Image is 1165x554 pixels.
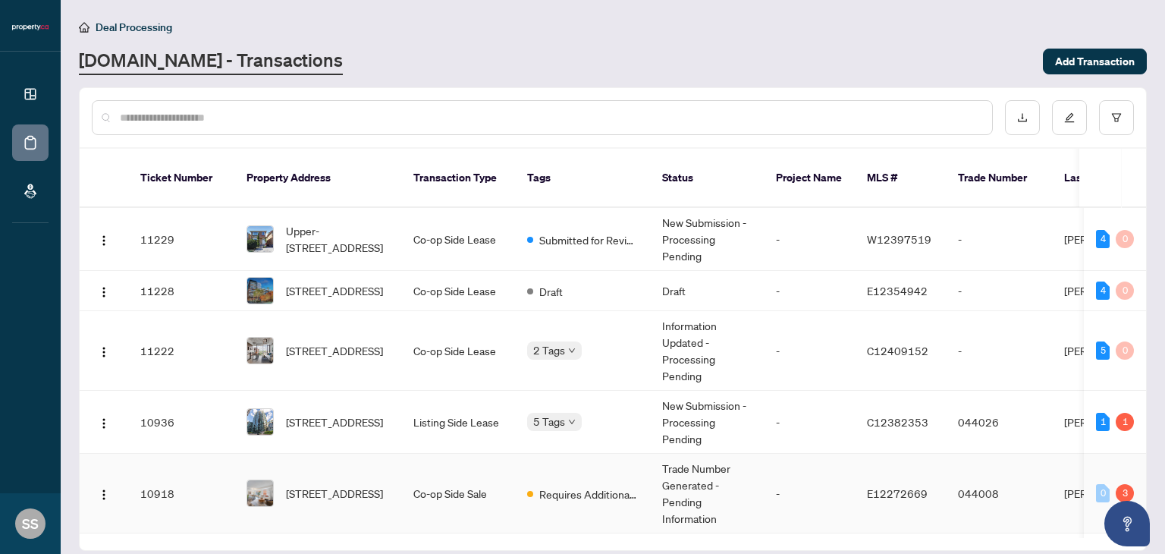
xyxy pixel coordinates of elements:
[92,481,116,505] button: Logo
[22,513,39,534] span: SS
[401,391,515,454] td: Listing Side Lease
[98,489,110,501] img: Logo
[867,415,928,429] span: C12382353
[650,454,764,534] td: Trade Number Generated - Pending Information
[401,271,515,311] td: Co-op Side Lease
[401,208,515,271] td: Co-op Side Lease
[79,48,343,75] a: [DOMAIN_NAME] - Transactions
[650,271,764,311] td: Draft
[286,414,383,430] span: [STREET_ADDRESS]
[247,338,273,364] img: thumbnail-img
[1043,49,1147,74] button: Add Transaction
[764,311,855,391] td: -
[867,344,928,357] span: C12409152
[1064,112,1075,123] span: edit
[96,20,172,34] span: Deal Processing
[855,149,946,208] th: MLS #
[533,413,565,430] span: 5 Tags
[946,391,1052,454] td: 044026
[247,278,273,304] img: thumbnail-img
[92,227,116,251] button: Logo
[92,338,116,363] button: Logo
[401,149,515,208] th: Transaction Type
[946,149,1052,208] th: Trade Number
[286,282,383,299] span: [STREET_ADDRESS]
[247,226,273,252] img: thumbnail-img
[128,311,234,391] td: 11222
[1104,501,1150,546] button: Open asap
[764,271,855,311] td: -
[867,284,928,297] span: E12354942
[1116,413,1134,431] div: 1
[867,486,928,500] span: E12272669
[98,235,110,247] img: Logo
[650,311,764,391] td: Information Updated - Processing Pending
[128,149,234,208] th: Ticket Number
[1116,484,1134,502] div: 3
[568,347,576,354] span: down
[1052,100,1087,135] button: edit
[764,149,855,208] th: Project Name
[12,23,49,32] img: logo
[1017,112,1028,123] span: download
[98,417,110,430] img: Logo
[764,391,855,454] td: -
[1099,100,1134,135] button: filter
[92,279,116,303] button: Logo
[1096,413,1110,431] div: 1
[98,346,110,358] img: Logo
[1055,49,1135,74] span: Add Transaction
[247,480,273,506] img: thumbnail-img
[286,222,389,256] span: Upper-[STREET_ADDRESS]
[650,149,764,208] th: Status
[1096,230,1110,248] div: 4
[650,208,764,271] td: New Submission - Processing Pending
[247,409,273,435] img: thumbnail-img
[764,208,855,271] td: -
[1096,342,1110,360] div: 5
[401,311,515,391] td: Co-op Side Lease
[650,391,764,454] td: New Submission - Processing Pending
[515,149,650,208] th: Tags
[92,410,116,434] button: Logo
[946,454,1052,534] td: 044008
[1116,282,1134,300] div: 0
[867,232,931,246] span: W12397519
[79,22,89,33] span: home
[128,271,234,311] td: 11228
[128,208,234,271] td: 11229
[1096,282,1110,300] div: 4
[946,208,1052,271] td: -
[568,418,576,426] span: down
[98,286,110,298] img: Logo
[539,486,638,502] span: Requires Additional Docs
[946,271,1052,311] td: -
[128,391,234,454] td: 10936
[286,485,383,502] span: [STREET_ADDRESS]
[286,342,383,359] span: [STREET_ADDRESS]
[1116,342,1134,360] div: 0
[1116,230,1134,248] div: 0
[1096,484,1110,502] div: 0
[764,454,855,534] td: -
[128,454,234,534] td: 10918
[234,149,401,208] th: Property Address
[1005,100,1040,135] button: download
[539,283,563,300] span: Draft
[533,342,565,359] span: 2 Tags
[1111,112,1122,123] span: filter
[946,311,1052,391] td: -
[539,231,638,248] span: Submitted for Review
[401,454,515,534] td: Co-op Side Sale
